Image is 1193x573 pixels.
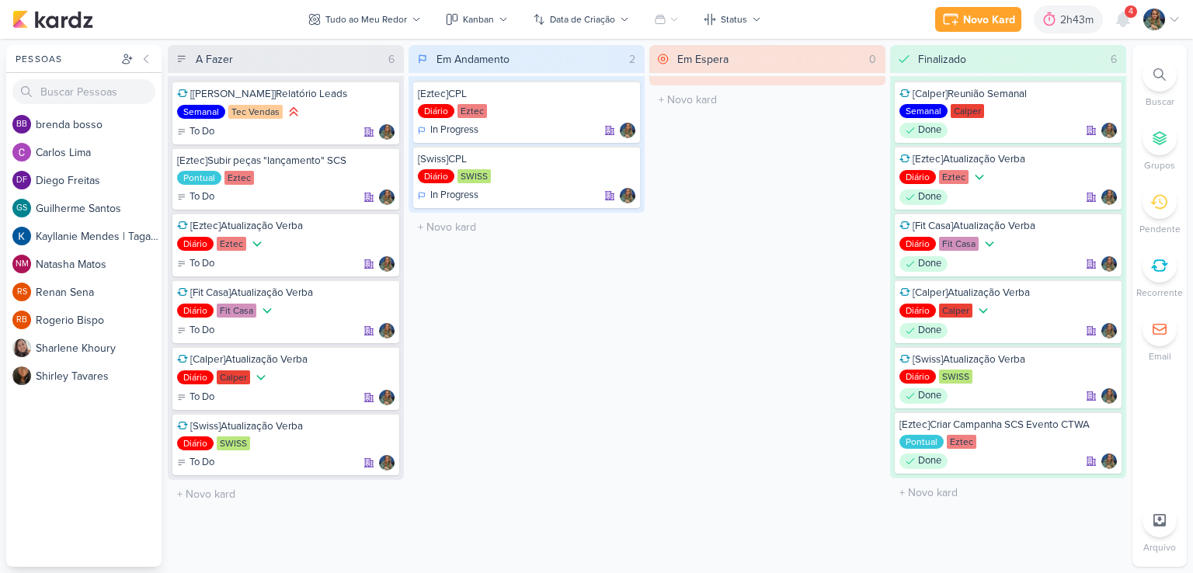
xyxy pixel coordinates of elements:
p: DF [16,176,27,185]
div: Eztec [939,170,969,184]
input: Buscar Pessoas [12,79,155,104]
div: Done [899,256,948,272]
p: Arquivo [1143,540,1176,554]
div: To Do [177,124,214,140]
div: In Progress [418,123,478,138]
img: Sharlene Khoury [12,339,31,357]
div: Em Andamento [437,51,510,68]
p: RB [16,316,27,325]
div: K a y l l a n i e M e n d e s | T a g a w a [36,228,162,245]
div: Diário [899,237,936,251]
div: 6 [1104,51,1123,68]
div: Prioridade Baixa [259,303,275,318]
p: In Progress [430,188,478,203]
div: brenda bosso [12,115,31,134]
div: Semanal [899,104,948,118]
div: [Tec Vendas]Relatório Leads [177,87,395,101]
p: Done [918,388,941,404]
div: Pessoas [12,52,118,66]
img: kardz.app [12,10,93,29]
input: + Novo kard [893,481,1123,504]
img: Isabella Gutierres [379,323,395,339]
div: A Fazer [196,51,233,68]
div: [Fit Casa]Atualização Verba [899,219,1117,233]
div: Responsável: Isabella Gutierres [1101,453,1117,469]
div: Done [899,189,948,205]
div: Responsável: Isabella Gutierres [379,256,395,272]
div: Eztec [457,104,487,118]
div: Diário [177,304,214,318]
img: Isabella Gutierres [379,124,395,140]
div: 6 [382,51,401,68]
img: Shirley Tavares [12,366,31,385]
p: To Do [190,455,214,471]
button: Novo Kard [935,7,1021,32]
img: Isabella Gutierres [1101,123,1117,138]
div: Responsável: Isabella Gutierres [620,123,635,138]
div: Prioridade Baixa [253,370,269,385]
div: Responsável: Isabella Gutierres [379,455,395,471]
input: + Novo kard [652,89,882,111]
img: Isabella Gutierres [1101,323,1117,339]
div: SWISS [939,370,972,384]
div: In Progress [418,188,478,203]
div: SWISS [457,169,491,183]
p: Done [918,123,941,138]
div: [Calper]Atualização Verba [177,352,395,366]
p: Email [1149,349,1171,363]
div: Responsável: Isabella Gutierres [379,189,395,205]
div: Calper [951,104,984,118]
div: Done [899,453,948,469]
div: Responsável: Isabella Gutierres [379,390,395,405]
div: Eztec [947,435,976,449]
p: To Do [190,390,214,405]
div: Done [899,123,948,138]
div: Responsável: Isabella Gutierres [1101,388,1117,404]
div: D i e g o F r e i t a s [36,172,162,189]
div: R o g e r i o B i s p o [36,312,162,328]
div: Rogerio Bispo [12,311,31,329]
div: N a t a s h a M a t o s [36,256,162,273]
img: Isabella Gutierres [1101,256,1117,272]
div: 2 [623,51,642,68]
div: Diário [177,436,214,450]
img: Isabella Gutierres [1101,453,1117,469]
p: Done [918,189,941,205]
div: Prioridade Baixa [976,303,991,318]
img: Carlos Lima [12,143,31,161]
div: Responsável: Isabella Gutierres [379,323,395,339]
div: Responsável: Isabella Gutierres [1101,323,1117,339]
div: [Swiss]CPL [418,152,635,166]
div: Pontual [899,435,944,449]
img: Isabella Gutierres [620,123,635,138]
div: Prioridade Baixa [972,169,987,185]
img: Isabella Gutierres [1143,9,1165,30]
p: bb [16,120,27,129]
div: To Do [177,189,214,205]
img: Isabella Gutierres [379,455,395,471]
div: Eztec [217,237,246,251]
div: R e n a n S e n a [36,284,162,300]
img: Isabella Gutierres [1101,189,1117,205]
p: Done [918,256,941,272]
div: Done [899,388,948,404]
div: To Do [177,390,214,405]
div: [Calper]Reunião Semanal [899,87,1117,101]
div: Em Espera [677,51,729,68]
div: Natasha Matos [12,255,31,273]
div: Semanal [177,105,225,119]
div: Finalizado [918,51,966,68]
div: Calper [939,304,972,318]
div: Diário [177,237,214,251]
div: [Eztec]Atualização Verba [177,219,395,233]
div: [Swiss]Atualização Verba [899,352,1117,366]
p: In Progress [430,123,478,138]
img: Isabella Gutierres [620,188,635,203]
span: 4 [1129,5,1133,18]
div: Diário [177,370,214,384]
p: Pendente [1139,222,1181,236]
div: Responsável: Isabella Gutierres [379,124,395,140]
img: Isabella Gutierres [379,189,395,205]
div: [Eztec]CPL [418,87,635,101]
img: Kayllanie Mendes | Tagawa [12,227,31,245]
